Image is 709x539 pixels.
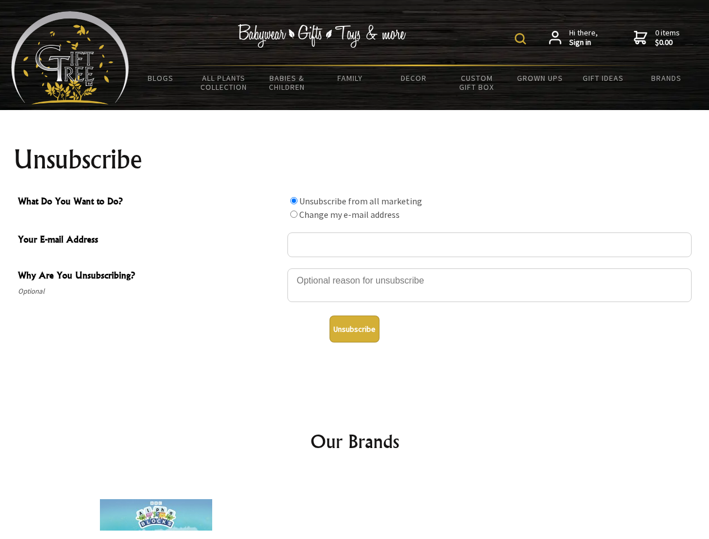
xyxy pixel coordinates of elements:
[634,28,680,48] a: 0 items$0.00
[445,66,509,99] a: Custom Gift Box
[290,211,298,218] input: What Do You Want to Do?
[22,428,687,455] h2: Our Brands
[290,197,298,204] input: What Do You Want to Do?
[635,66,698,90] a: Brands
[13,146,696,173] h1: Unsubscribe
[11,11,129,104] img: Babyware - Gifts - Toys and more...
[508,66,571,90] a: Grown Ups
[319,66,382,90] a: Family
[382,66,445,90] a: Decor
[655,38,680,48] strong: $0.00
[287,268,692,302] textarea: Why Are You Unsubscribing?
[18,285,282,298] span: Optional
[569,28,598,48] span: Hi there,
[18,194,282,211] span: What Do You Want to Do?
[193,66,256,99] a: All Plants Collection
[549,28,598,48] a: Hi there,Sign in
[18,232,282,249] span: Your E-mail Address
[299,209,400,220] label: Change my e-mail address
[255,66,319,99] a: Babies & Children
[299,195,422,207] label: Unsubscribe from all marketing
[330,316,379,342] button: Unsubscribe
[287,232,692,257] input: Your E-mail Address
[515,33,526,44] img: product search
[238,24,406,48] img: Babywear - Gifts - Toys & more
[129,66,193,90] a: BLOGS
[569,38,598,48] strong: Sign in
[571,66,635,90] a: Gift Ideas
[18,268,282,285] span: Why Are You Unsubscribing?
[655,28,680,48] span: 0 items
